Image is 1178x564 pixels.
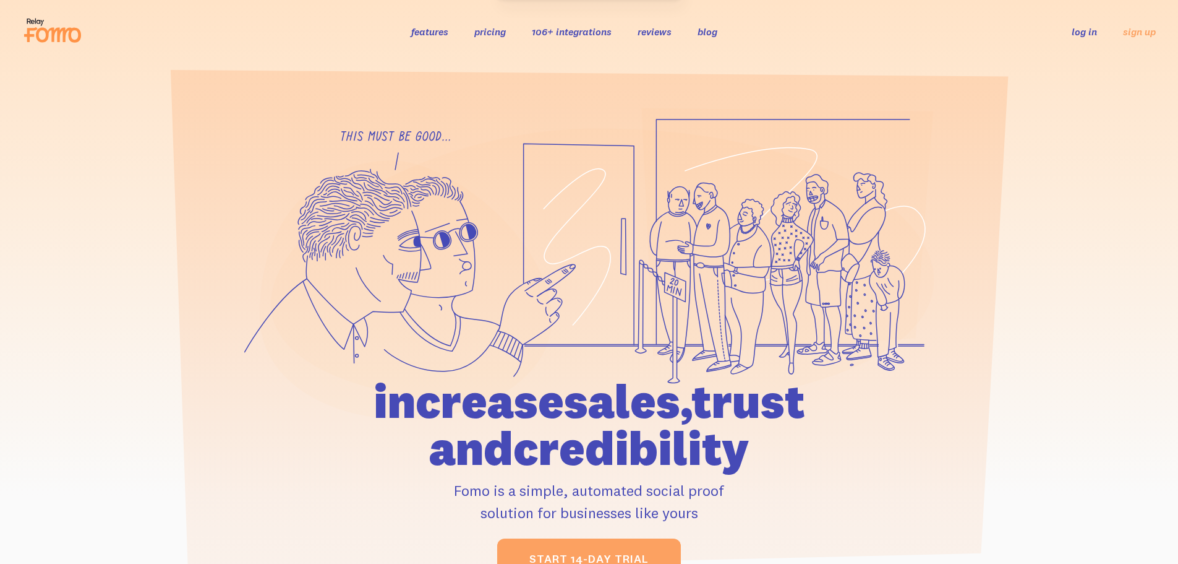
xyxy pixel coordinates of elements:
a: blog [698,25,717,38]
a: pricing [474,25,506,38]
a: 106+ integrations [532,25,612,38]
h1: increase sales, trust and credibility [303,378,876,472]
p: Fomo is a simple, automated social proof solution for businesses like yours [303,479,876,524]
a: reviews [638,25,672,38]
a: features [411,25,448,38]
a: sign up [1123,25,1156,38]
a: log in [1072,25,1097,38]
